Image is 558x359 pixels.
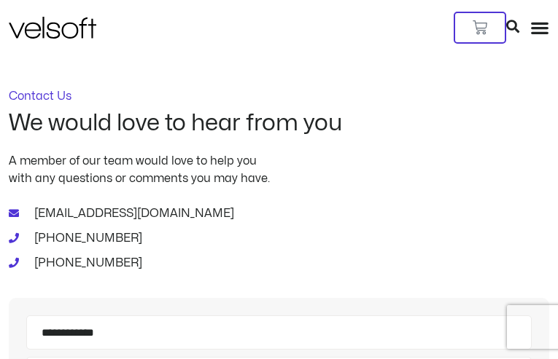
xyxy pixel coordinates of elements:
span: [EMAIL_ADDRESS][DOMAIN_NAME] [31,205,234,222]
span: [PHONE_NUMBER] [31,229,142,247]
p: Contact Us [9,90,549,102]
img: Velsoft Training Materials [9,17,96,39]
div: Menu Toggle [530,18,549,37]
span: [PHONE_NUMBER] [31,254,142,272]
a: [EMAIL_ADDRESS][DOMAIN_NAME] [9,205,549,222]
h2: We would love to hear from you [9,111,549,135]
iframe: chat widget [373,327,551,359]
p: A member of our team would love to help you with any questions or comments you may have. [9,152,549,187]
